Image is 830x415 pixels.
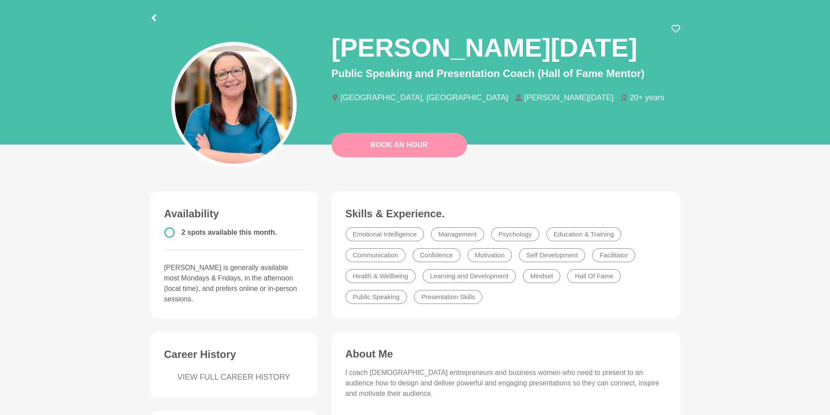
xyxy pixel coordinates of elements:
[346,348,666,361] h3: About Me
[515,94,620,101] li: [PERSON_NAME][DATE]
[164,207,304,220] h3: Availability
[346,368,666,399] p: I coach [DEMOGRAPHIC_DATA] entrepreneurs and business women who need to present to an audience ho...
[332,133,467,157] a: Book An Hour
[346,207,666,220] h3: Skills & Experience.
[164,263,304,304] p: [PERSON_NAME] is generally available most Mondays & Fridays, in the afternoon (local time), and p...
[332,94,515,101] li: [GEOGRAPHIC_DATA], [GEOGRAPHIC_DATA]
[332,66,680,81] p: Public Speaking and Presentation Coach (Hall of Fame Mentor)
[164,348,304,361] h3: Career History
[164,371,304,383] a: VIEW FULL CAREER HISTORY
[620,94,671,101] li: 20+ years
[332,31,637,64] h1: [PERSON_NAME][DATE]
[182,229,277,236] span: 2 spots available this month.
